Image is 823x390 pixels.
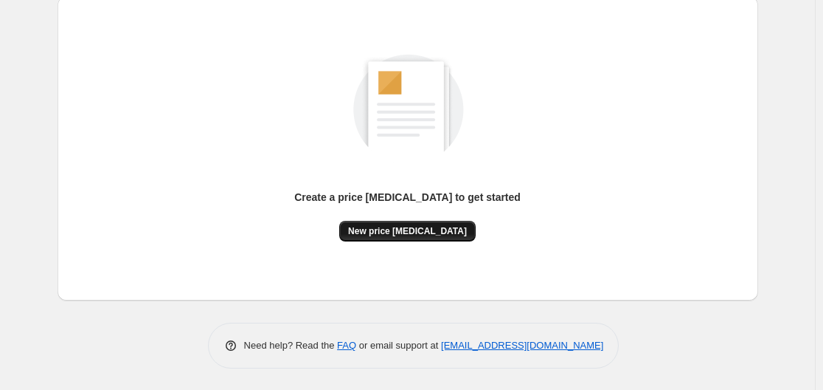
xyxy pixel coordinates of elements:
[339,221,476,242] button: New price [MEDICAL_DATA]
[244,340,338,351] span: Need help? Read the
[441,340,603,351] a: [EMAIL_ADDRESS][DOMAIN_NAME]
[337,340,356,351] a: FAQ
[294,190,521,205] p: Create a price [MEDICAL_DATA] to get started
[348,225,467,237] span: New price [MEDICAL_DATA]
[356,340,441,351] span: or email support at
